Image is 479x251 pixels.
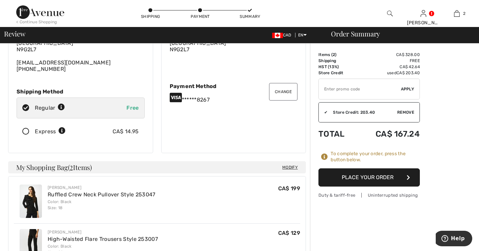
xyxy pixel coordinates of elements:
[272,33,283,38] img: Canadian Dollar
[48,229,158,235] div: [PERSON_NAME]
[140,13,161,20] div: Shipping
[356,122,420,145] td: CA$ 167.24
[421,9,426,18] img: My Info
[356,58,420,64] td: Free
[298,33,307,37] span: EN
[440,9,473,18] a: 2
[113,128,139,136] div: CA$ 14.95
[68,163,92,172] span: ( Items)
[278,185,300,192] span: CA$ 199
[4,30,25,37] span: Review
[387,9,393,18] img: search the website
[48,191,155,198] a: Ruffled Crew Neck Pullover Style 253047
[190,13,210,20] div: Payment
[20,185,42,218] img: Ruffled Crew Neck Pullover Style 253047
[318,64,356,70] td: HST (13%)
[323,30,475,37] div: Order Summary
[269,83,297,101] button: Change
[463,10,465,17] span: 2
[356,52,420,58] td: CA$ 328.00
[331,151,420,163] div: To complete your order, press the button below.
[318,192,420,198] div: Duty & tariff-free | Uninterrupted shipping
[421,10,426,17] a: Sign In
[318,70,356,76] td: Store Credit
[48,236,158,242] a: High-Waisted Flare Trousers Style 253007
[318,168,420,187] button: Place Your Order
[319,109,328,115] div: ✔
[282,164,298,171] span: Modify
[17,88,145,95] div: Shipping Method
[397,109,414,115] span: Remove
[16,19,57,25] div: < Continue Shopping
[356,64,420,70] td: CA$ 42.64
[35,128,66,136] div: Express
[401,86,414,92] span: Apply
[70,162,73,171] span: 2
[35,104,65,112] div: Regular
[454,9,460,18] img: My Bag
[397,71,420,75] span: CA$ 203.40
[48,185,155,191] div: [PERSON_NAME]
[318,122,356,145] td: Total
[319,79,401,99] input: Promo code
[328,109,397,115] div: Store Credit: 203.40
[318,52,356,58] td: Items ( )
[8,161,306,173] h4: My Shopping Bag
[356,70,420,76] td: used
[272,33,294,37] span: CAD
[126,105,139,111] span: Free
[170,83,298,89] div: Payment Method
[278,230,300,236] span: CA$ 129
[333,52,335,57] span: 2
[16,5,64,19] img: 1ère Avenue
[318,58,356,64] td: Shipping
[436,231,472,248] iframe: Opens a widget where you can find more information
[240,13,260,20] div: Summary
[407,19,440,26] div: [PERSON_NAME]
[48,199,155,211] div: Color: Black Size: 18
